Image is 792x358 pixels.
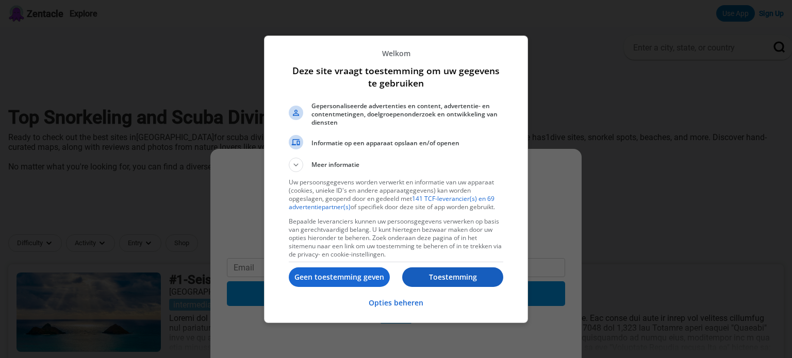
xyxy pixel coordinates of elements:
[289,217,503,259] p: Bepaalde leveranciers kunnen uw persoonsgegevens verwerken op basis van gerechtvaardigd belang. U...
[289,194,494,211] a: 141 TCF-leverancier(s) en 69 advertentiepartner(s)
[289,272,390,282] p: Geen toestemming geven
[369,292,423,314] button: Opties beheren
[289,64,503,89] h1: Deze site vraagt toestemming om uw gegevens te gebruiken
[402,267,503,287] button: Toestemming
[289,158,503,172] button: Meer informatie
[289,178,503,211] p: Uw persoonsgegevens worden verwerkt en informatie van uw apparaat (cookies, unieke ID's en andere...
[311,139,503,147] span: Informatie op een apparaat opslaan en/of openen
[289,267,390,287] button: Geen toestemming geven
[311,160,359,172] span: Meer informatie
[311,102,503,127] span: Gepersonaliseerde advertenties en content, advertentie- en contentmetingen, doelgroepenonderzoek ...
[369,298,423,308] p: Opties beheren
[289,48,503,58] p: Welkom
[264,36,528,323] div: Deze site vraagt toestemming om uw gegevens te gebruiken
[402,272,503,282] p: Toestemming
